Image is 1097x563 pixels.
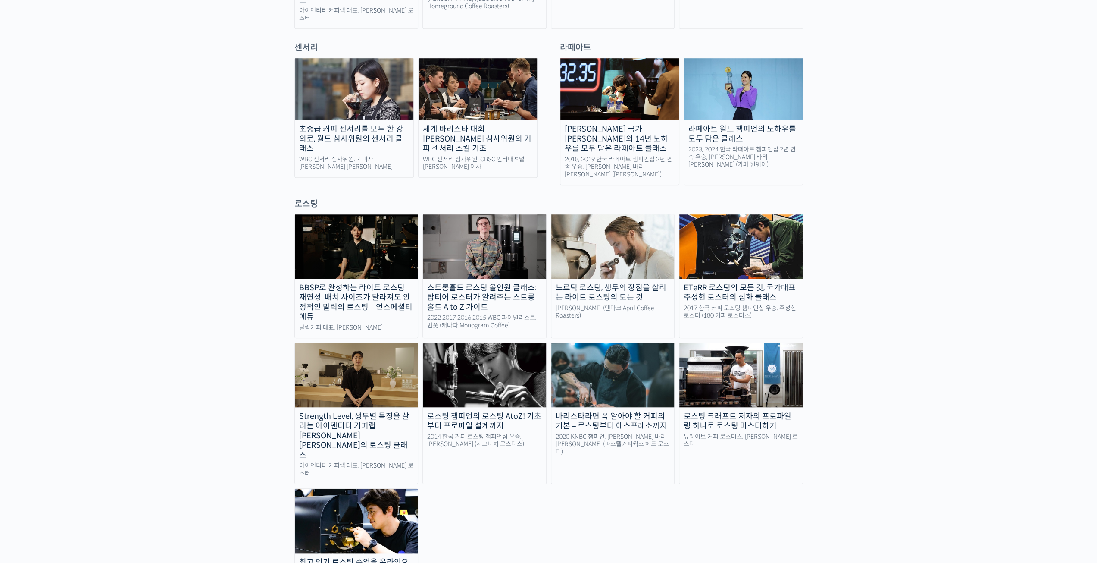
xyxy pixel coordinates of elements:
img: eterr-roasting_course-thumbnail.jpg [679,214,803,278]
a: [PERSON_NAME] 국가[PERSON_NAME]의 14년 노하우를 모두 담은 라떼아트 클래스 2018, 2019 한국 라떼아트 챔피언십 2년 연속 우승, [PERSON_... [560,58,679,185]
a: 홈 [3,274,57,295]
div: Strength Level, 생두별 특징을 살리는 아이덴티티 커피랩 [PERSON_NAME] [PERSON_NAME]의 로스팅 클래스 [295,412,418,460]
div: 바리스타라면 꼭 알아야 할 커피의 기본 – 로스팅부터 에스프레소까지 [551,412,675,431]
img: coffee-roasting-thumbnail-500x260-1.jpg [679,343,803,407]
img: malic-roasting-class_course-thumbnail.jpg [295,214,418,278]
div: [PERSON_NAME] (덴마크 April Coffee Roasters) [551,305,675,320]
span: 설정 [133,286,144,293]
div: 세계 바리스타 대회 [PERSON_NAME] 심사위원의 커피 센서리 스킬 기초 [419,124,537,154]
a: 설정 [111,274,166,295]
div: WBC 센서리 심사위원, 기미사 [PERSON_NAME] [PERSON_NAME] [295,156,413,171]
a: BBSP로 완성하는 라이트 로스팅 재연성: 배치 사이즈가 달라져도 안정적인 말릭의 로스팅 – 언스페셜티 에듀 말릭커피 대표, [PERSON_NAME] [294,214,419,338]
div: BBSP로 완성하는 라이트 로스팅 재연성: 배치 사이즈가 달라져도 안정적인 말릭의 로스팅 – 언스페셜티 에듀 [295,283,418,322]
span: 홈 [27,286,32,293]
span: 대화 [79,287,89,294]
a: 대화 [57,274,111,295]
div: 2020 KNBC 챔피언, [PERSON_NAME] 바리[PERSON_NAME] (파스텔커피웍스 헤드 로스터) [551,433,675,456]
img: inyoungsong_course_thumbnail.jpg [295,58,413,120]
div: 센서리 [290,42,542,53]
img: latte-art_course-thumbnail.jpeg [684,58,803,120]
div: 아이덴티티 커피랩 대표, [PERSON_NAME] 로스터 [295,462,418,477]
div: 2023, 2024 한국 라떼아트 챔피언십 2년 연속 우승, [PERSON_NAME] 바리[PERSON_NAME] (카페 원웨이) [684,146,803,169]
a: 로스팅 챔피언의 로스팅 AtoZ! 기초부터 프로파일 설계까지 2014 한국 커피 로스팅 챔피언십 우승, [PERSON_NAME] (시그니쳐 로스터스) [422,343,547,484]
img: hyunyoungbang-thumbnail.jpeg [551,343,675,407]
div: 2014 한국 커피 로스팅 챔피언십 우승, [PERSON_NAME] (시그니쳐 로스터스) [423,433,546,448]
div: 2022 2017 2016 2015 WBC 파이널리스트, 벤풋 (캐나다 Monogram Coffee) [423,314,546,329]
img: seonheeyoon_thumbnail.jpeg [419,58,537,120]
a: 스트롱홀드 로스팅 올인원 클래스: 탑티어 로스터가 알려주는 스트롱홀드 A to Z 가이드 2022 2017 2016 2015 WBC 파이널리스트, 벤풋 (캐나다 Monogra... [422,214,547,338]
img: nordic-roasting-course-thumbnail.jpeg [551,214,675,278]
a: 라떼아트 월드 챔피언의 노하우를 모두 담은 클래스 2023, 2024 한국 라떼아트 챔피언십 2년 연속 우승, [PERSON_NAME] 바리[PERSON_NAME] (카페 원웨이) [684,58,803,185]
div: 로스팅 챔피언의 로스팅 AtoZ! 기초부터 프로파일 설계까지 [423,412,546,431]
a: 바리스타라면 꼭 알아야 할 커피의 기본 – 로스팅부터 에스프레소까지 2020 KNBC 챔피언, [PERSON_NAME] 바리[PERSON_NAME] (파스텔커피웍스 헤드 로스터) [551,343,675,484]
div: 로스팅 [294,198,803,210]
img: identity-roasting_course-thumbnail.jpg [295,343,418,407]
a: 초중급 커피 센서리를 모두 한 강의로, 월드 심사위원의 센서리 클래스 WBC 센서리 심사위원, 기미사 [PERSON_NAME] [PERSON_NAME] [294,58,414,178]
div: 로스팅 크래프트 저자의 프로파일링 하나로 로스팅 마스터하기 [679,412,803,431]
div: 노르딕 로스팅, 생두의 장점을 살리는 라이트 로스팅의 모든 것 [551,283,675,302]
img: roasting-thumbnail.jpeg [295,489,418,553]
img: moonkyujang_thumbnail.jpg [423,343,546,407]
a: Strength Level, 생두별 특징을 살리는 아이덴티티 커피랩 [PERSON_NAME] [PERSON_NAME]의 로스팅 클래스 아이덴티티 커피랩 대표, [PERSON_... [294,343,419,484]
div: 아이덴티티 커피랩 대표, [PERSON_NAME] 로스터 [295,7,418,22]
div: 2018, 2019 한국 라떼아트 챔피언십 2년 연속 우승, [PERSON_NAME] 바리[PERSON_NAME] ([PERSON_NAME]) [560,156,679,179]
img: wonjaechoi-course-thumbnail.jpeg [560,58,679,120]
div: 초중급 커피 센서리를 모두 한 강의로, 월드 심사위원의 센서리 클래스 [295,124,413,154]
div: ETeRR 로스팅의 모든 것, 국가대표 주성현 로스터의 심화 클래스 [679,283,803,302]
div: WBC 센서리 심사위원, CBSC 인터내셔널 [PERSON_NAME] 이사 [419,156,537,171]
a: 로스팅 크래프트 저자의 프로파일링 하나로 로스팅 마스터하기 뉴웨이브 커피 로스터스, [PERSON_NAME] 로스터 [679,343,803,484]
div: 라떼아트 월드 챔피언의 노하우를 모두 담은 클래스 [684,124,803,144]
div: 말릭커피 대표, [PERSON_NAME] [295,324,418,332]
div: 라떼아트 [556,42,807,53]
div: 2017 한국 커피 로스팅 챔피언십 우승, 주성현 로스터 (180 커피 로스터스) [679,305,803,320]
a: 노르딕 로스팅, 생두의 장점을 살리는 라이트 로스팅의 모든 것 [PERSON_NAME] (덴마크 April Coffee Roasters) [551,214,675,338]
a: 세계 바리스타 대회 [PERSON_NAME] 심사위원의 커피 센서리 스킬 기초 WBC 센서리 심사위원, CBSC 인터내셔널 [PERSON_NAME] 이사 [418,58,538,178]
img: stronghold-roasting_course-thumbnail.jpg [423,214,546,278]
a: ETeRR 로스팅의 모든 것, 국가대표 주성현 로스터의 심화 클래스 2017 한국 커피 로스팅 챔피언십 우승, 주성현 로스터 (180 커피 로스터스) [679,214,803,338]
div: 뉴웨이브 커피 로스터스, [PERSON_NAME] 로스터 [679,433,803,448]
div: [PERSON_NAME] 국가[PERSON_NAME]의 14년 노하우를 모두 담은 라떼아트 클래스 [560,124,679,154]
div: 스트롱홀드 로스팅 올인원 클래스: 탑티어 로스터가 알려주는 스트롱홀드 A to Z 가이드 [423,283,546,312]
